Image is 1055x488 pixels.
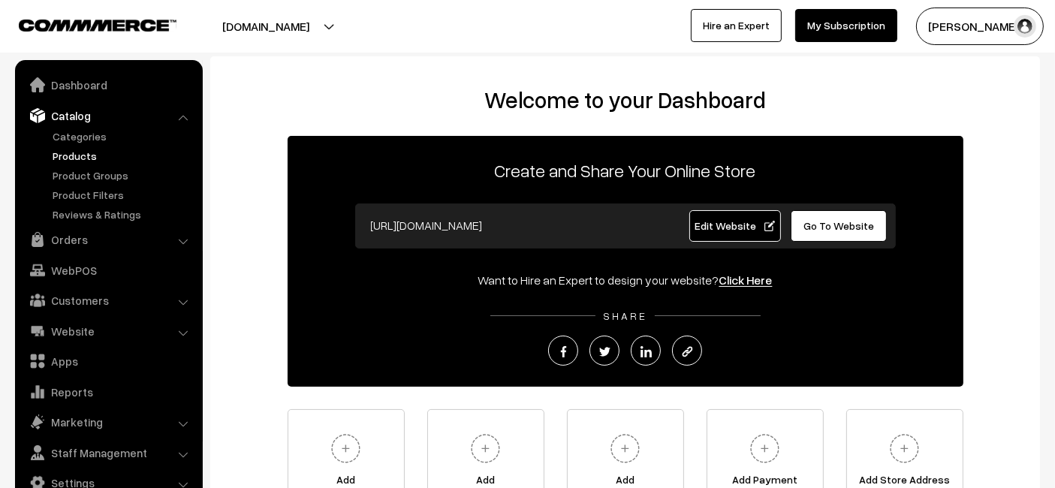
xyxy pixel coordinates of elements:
[916,8,1044,45] button: [PERSON_NAME]
[19,287,197,314] a: Customers
[691,9,782,42] a: Hire an Expert
[19,348,197,375] a: Apps
[49,128,197,144] a: Categories
[49,167,197,183] a: Product Groups
[19,226,197,253] a: Orders
[288,157,963,184] p: Create and Share Your Online Store
[1014,15,1036,38] img: user
[19,257,197,284] a: WebPOS
[325,428,366,469] img: plus.svg
[49,148,197,164] a: Products
[19,102,197,129] a: Catalog
[744,428,785,469] img: plus.svg
[19,378,197,405] a: Reports
[689,210,781,242] a: Edit Website
[19,15,150,33] a: COMMMERCE
[19,408,197,435] a: Marketing
[19,318,197,345] a: Website
[49,187,197,203] a: Product Filters
[795,9,897,42] a: My Subscription
[19,439,197,466] a: Staff Management
[19,71,197,98] a: Dashboard
[803,219,874,232] span: Go To Website
[49,206,197,222] a: Reviews & Ratings
[695,219,775,232] span: Edit Website
[604,428,646,469] img: plus.svg
[884,428,925,469] img: plus.svg
[595,309,655,322] span: SHARE
[719,273,773,288] a: Click Here
[791,210,888,242] a: Go To Website
[19,20,176,31] img: COMMMERCE
[465,428,506,469] img: plus.svg
[225,86,1025,113] h2: Welcome to your Dashboard
[288,271,963,289] div: Want to Hire an Expert to design your website?
[170,8,362,45] button: [DOMAIN_NAME]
